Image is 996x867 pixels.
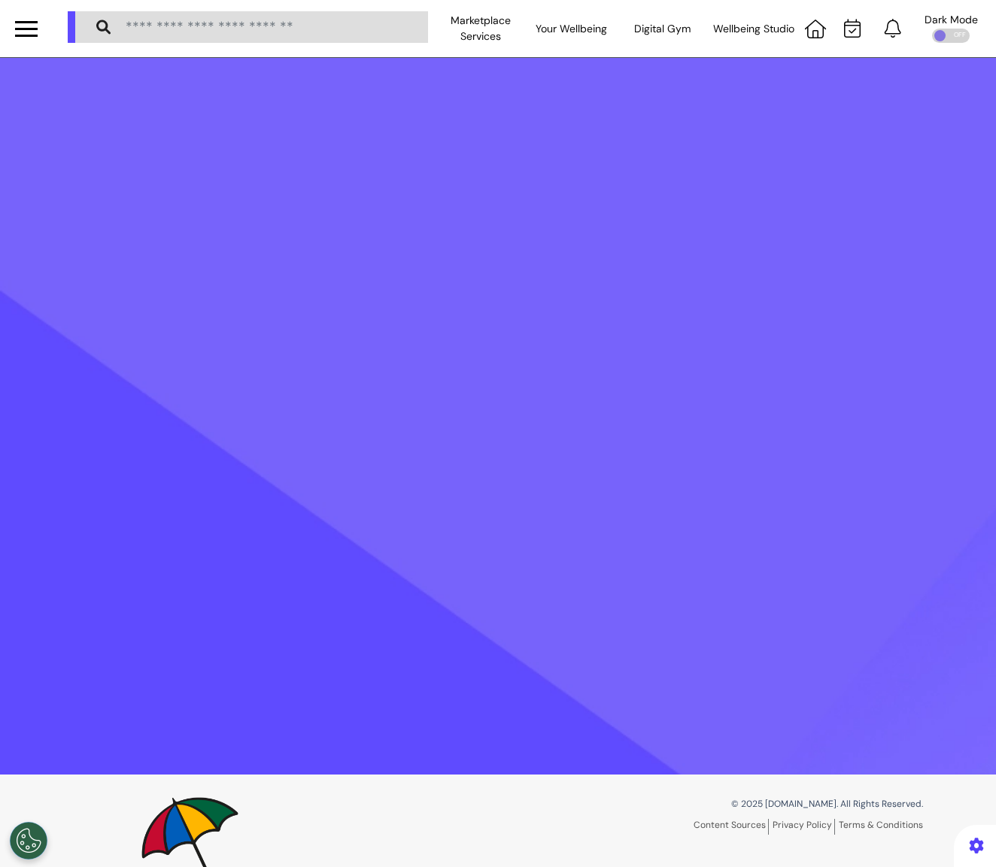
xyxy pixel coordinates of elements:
div: Wellbeing Studio [708,8,799,50]
a: Privacy Policy [773,819,835,835]
a: Terms & Conditions [839,819,923,831]
div: OFF [932,29,970,43]
p: © 2025 [DOMAIN_NAME]. All Rights Reserved. [509,797,923,811]
button: Open Preferences [10,822,47,859]
div: Your Wellbeing [526,8,617,50]
a: Content Sources [694,819,769,835]
div: Marketplace Services [436,8,527,50]
div: Dark Mode [925,14,978,25]
div: Digital Gym [617,8,708,50]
